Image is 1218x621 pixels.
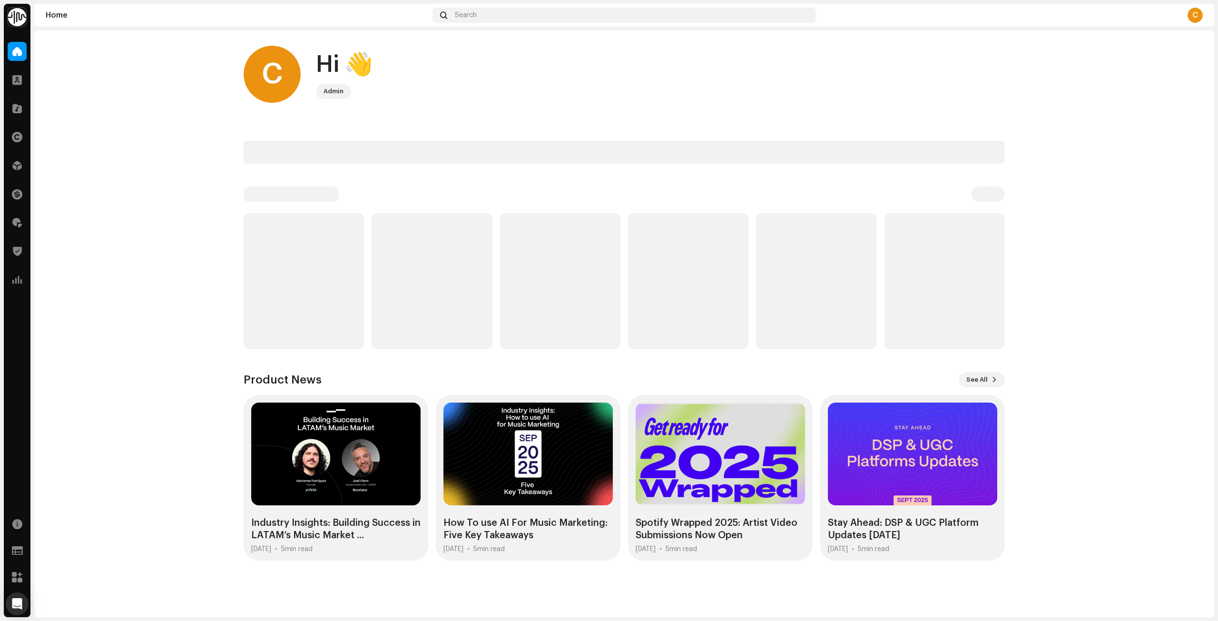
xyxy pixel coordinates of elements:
[443,517,613,542] div: How To use AI For Music Marketing: Five Key Takeaways
[6,592,29,615] div: Open Intercom Messenger
[251,517,421,542] div: Industry Insights: Building Success in LATAM’s Music Market ...
[959,372,1005,387] button: See All
[251,545,271,553] div: [DATE]
[443,545,463,553] div: [DATE]
[862,546,889,552] span: min read
[477,546,505,552] span: min read
[669,546,697,552] span: min read
[659,545,662,553] div: •
[858,545,889,553] div: 5
[46,11,429,19] div: Home
[467,545,470,553] div: •
[473,545,505,553] div: 5
[275,545,277,553] div: •
[666,545,697,553] div: 5
[324,86,344,97] div: Admin
[244,372,322,387] h3: Product News
[636,517,805,542] div: Spotify Wrapped 2025: Artist Video Submissions Now Open
[852,545,854,553] div: •
[281,545,313,553] div: 5
[966,370,988,389] span: See All
[244,46,301,103] div: C
[828,517,997,542] div: Stay Ahead: DSP & UGC Platform Updates [DATE]
[636,545,656,553] div: [DATE]
[828,545,848,553] div: [DATE]
[8,8,27,27] img: 0f74c21f-6d1c-4dbc-9196-dbddad53419e
[455,11,477,19] span: Search
[316,49,373,80] div: Hi 👋
[1188,8,1203,23] div: C
[285,546,313,552] span: min read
